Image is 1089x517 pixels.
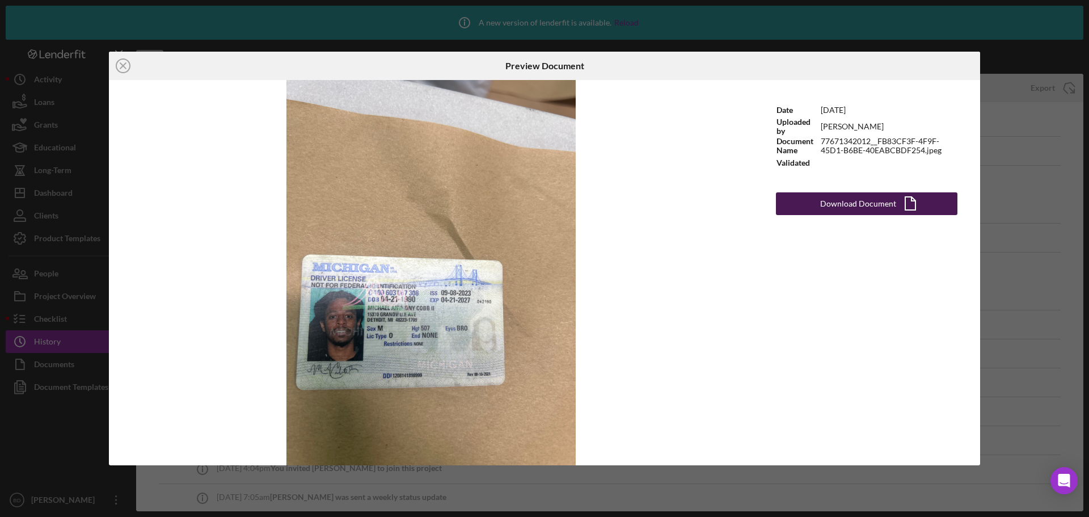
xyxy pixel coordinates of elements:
[820,136,957,155] td: 77671342012__FB83CF3F-4F9F-45D1-B6BE-40EABCBDF254.jpeg
[1050,467,1078,494] div: Open Intercom Messenger
[109,80,753,465] img: Preview
[776,158,810,167] b: Validated
[776,105,793,115] b: Date
[820,117,957,136] td: [PERSON_NAME]
[820,103,957,117] td: [DATE]
[820,192,896,215] div: Download Document
[776,136,813,155] b: Document Name
[776,192,957,215] button: Download Document
[505,61,584,71] h6: Preview Document
[776,117,811,136] b: Uploaded by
